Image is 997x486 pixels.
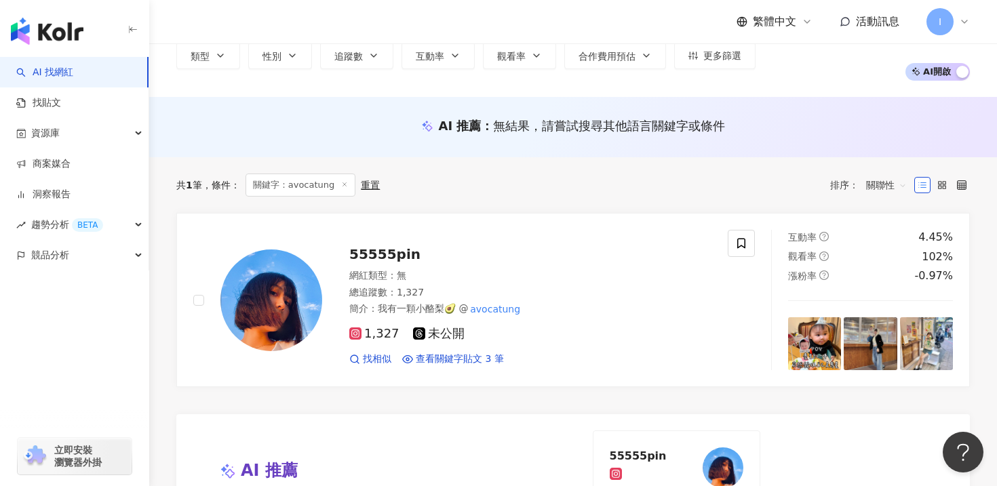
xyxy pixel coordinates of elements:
[819,232,829,241] span: question-circle
[349,352,391,366] a: 找相似
[844,317,897,370] img: post-image
[248,42,312,69] button: 性別
[900,317,953,370] img: post-image
[31,209,103,240] span: 趨勢分析
[378,303,468,314] span: 我有一顆小酪梨🥑 @
[564,42,666,69] button: 合作費用預估
[349,269,711,283] div: 網紅類型 ： 無
[439,117,726,134] div: AI 推薦 ：
[788,317,841,370] img: post-image
[349,327,399,341] span: 1,327
[54,444,102,468] span: 立即安裝 瀏覽器外掛
[334,51,363,62] span: 追蹤數
[922,249,953,264] div: 102%
[788,232,817,243] span: 互動率
[610,449,667,462] div: 55555pin
[22,445,48,467] img: chrome extension
[176,180,202,190] div: 共 筆
[402,352,504,366] a: 查看關鍵字貼文 3 筆
[830,174,914,196] div: 排序：
[16,66,73,79] a: searchAI 找網紅
[788,251,817,262] span: 觀看率
[674,42,756,69] button: 更多篩選
[186,180,193,190] span: 1
[16,188,71,201] a: 洞察報告
[363,352,391,366] span: 找相似
[856,15,899,28] span: 活動訊息
[241,460,298,483] span: AI 推薦
[16,220,26,230] span: rise
[939,14,941,29] span: I
[943,432,983,472] iframe: Help Scout Beacon - Open
[246,174,356,197] span: 關鍵字：avocatung
[914,268,953,283] div: -0.97%
[18,438,132,474] a: chrome extension立即安裝 瀏覽器外掛
[361,180,380,190] div: 重置
[416,51,444,62] span: 互動率
[753,14,796,29] span: 繁體中文
[483,42,556,69] button: 觀看率
[918,230,953,245] div: 4.45%
[11,18,83,45] img: logo
[176,213,970,387] a: KOL Avatar55555pin網紅類型：無總追蹤數：1,327簡介：我有一顆小酪梨🥑 @avocatung1,327未公開找相似查看關鍵字貼文 3 筆互動率question-circle4...
[176,42,240,69] button: 類型
[703,50,741,61] span: 更多篩選
[413,327,465,341] span: 未公開
[819,251,829,261] span: question-circle
[402,42,475,69] button: 互動率
[202,180,240,190] span: 條件 ：
[866,174,907,196] span: 關聯性
[497,51,526,62] span: 觀看率
[191,51,210,62] span: 類型
[349,302,522,317] span: 簡介 ：
[579,51,636,62] span: 合作費用預估
[468,302,522,317] mark: avocatung
[31,118,60,148] span: 資源庫
[220,249,322,351] img: KOL Avatar
[16,96,61,110] a: 找貼文
[262,51,281,62] span: 性別
[72,218,103,232] div: BETA
[349,286,711,300] div: 總追蹤數 ： 1,327
[819,270,829,280] span: question-circle
[320,42,393,69] button: 追蹤數
[416,352,504,366] span: 查看關鍵字貼文 3 筆
[493,119,725,133] span: 無結果，請嘗試搜尋其他語言關鍵字或條件
[349,246,421,262] span: 55555pin
[31,240,69,270] span: 競品分析
[16,157,71,171] a: 商案媒合
[788,270,817,281] span: 漲粉率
